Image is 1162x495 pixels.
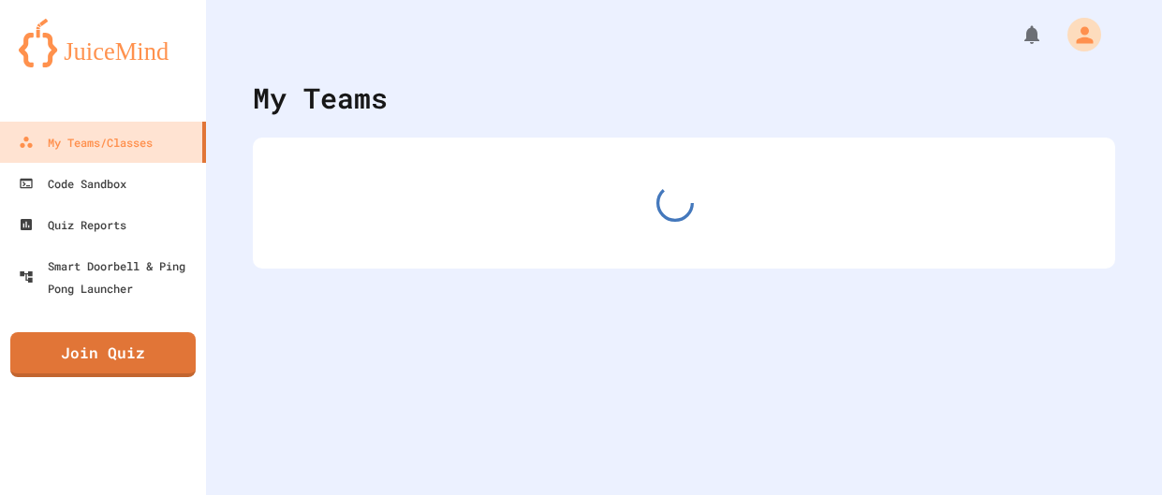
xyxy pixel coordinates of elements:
[19,131,153,153] div: My Teams/Classes
[253,77,388,119] div: My Teams
[986,19,1048,51] div: My Notifications
[19,172,126,195] div: Code Sandbox
[1048,13,1106,56] div: My Account
[1083,420,1143,476] iframe: chat widget
[19,19,187,67] img: logo-orange.svg
[1007,339,1143,418] iframe: chat widget
[10,332,196,377] a: Join Quiz
[19,255,199,299] div: Smart Doorbell & Ping Pong Launcher
[19,213,126,236] div: Quiz Reports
